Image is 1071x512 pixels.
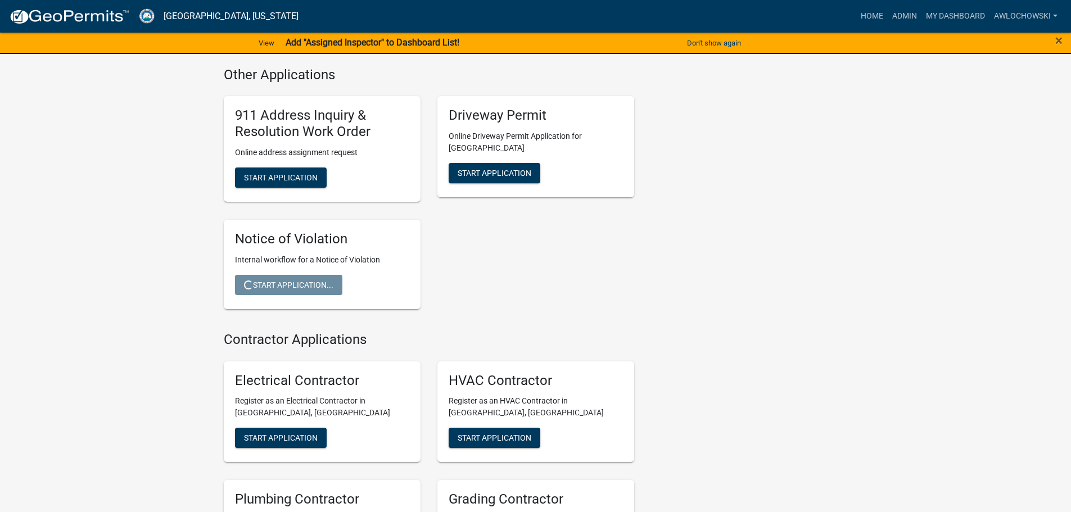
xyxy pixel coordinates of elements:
p: Internal workflow for a Notice of Violation [235,254,409,266]
a: [GEOGRAPHIC_DATA], [US_STATE] [164,7,299,26]
span: Start Application... [244,280,333,289]
h5: Driveway Permit [449,107,623,124]
a: View [254,34,279,52]
strong: Add "Assigned Inspector" to Dashboard List! [286,37,459,48]
p: Online Driveway Permit Application for [GEOGRAPHIC_DATA] [449,130,623,154]
h5: Notice of Violation [235,231,409,247]
span: Start Application [244,433,318,442]
span: Start Application [458,433,531,442]
button: Start Application [449,163,540,183]
h5: Electrical Contractor [235,373,409,389]
span: Start Application [244,173,318,182]
button: Close [1055,34,1063,47]
span: Start Application [458,169,531,178]
h5: Grading Contractor [449,491,623,508]
a: Home [856,6,888,27]
wm-workflow-list-section: Other Applications [224,67,634,318]
button: Start Application... [235,275,342,295]
p: Register as an HVAC Contractor in [GEOGRAPHIC_DATA], [GEOGRAPHIC_DATA] [449,395,623,419]
p: Register as an Electrical Contractor in [GEOGRAPHIC_DATA], [GEOGRAPHIC_DATA] [235,395,409,419]
button: Start Application [235,428,327,448]
button: Don't show again [683,34,745,52]
h5: Plumbing Contractor [235,491,409,508]
a: awlochowski [989,6,1062,27]
a: Admin [888,6,921,27]
h5: HVAC Contractor [449,373,623,389]
button: Start Application [449,428,540,448]
h4: Other Applications [224,67,634,83]
a: My Dashboard [921,6,989,27]
span: × [1055,33,1063,48]
img: Gilmer County, Georgia [138,8,155,24]
h5: 911 Address Inquiry & Resolution Work Order [235,107,409,140]
button: Start Application [235,167,327,188]
h4: Contractor Applications [224,332,634,348]
p: Online address assignment request [235,147,409,158]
